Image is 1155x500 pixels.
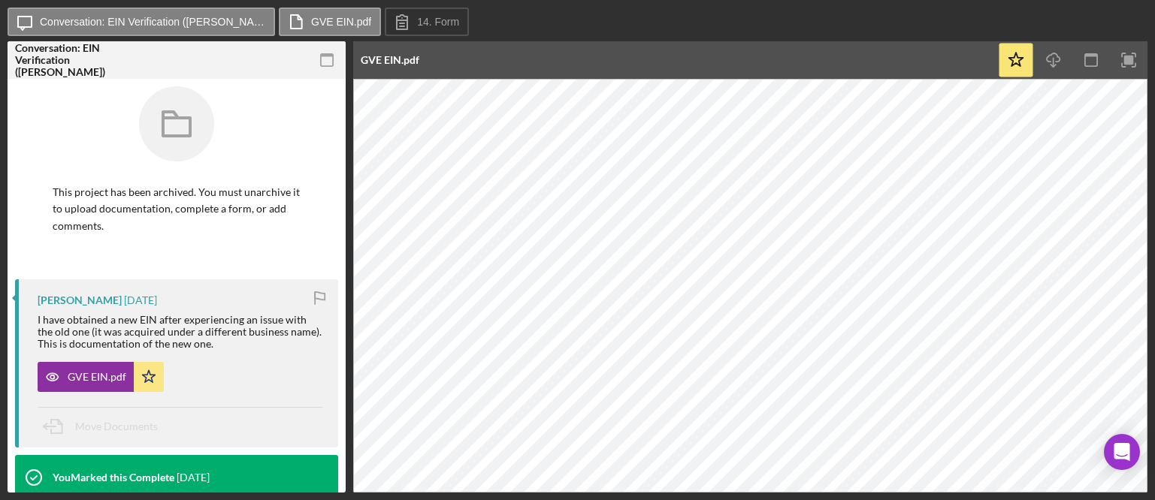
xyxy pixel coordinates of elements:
[1104,434,1140,470] div: Open Intercom Messenger
[38,314,323,350] div: I have obtained a new EIN after experiencing an issue with the old one (it was acquired under a d...
[417,16,459,28] label: 14. Form
[53,184,301,234] p: This project has been archived. You must unarchive it to upload documentation, complete a form, o...
[385,8,469,36] button: 14. Form
[68,371,126,383] div: GVE EIN.pdf
[279,8,381,36] button: GVE EIN.pdf
[177,471,210,483] time: 2025-04-17 17:49
[38,294,122,306] div: [PERSON_NAME]
[124,294,157,306] time: 2025-07-28 18:38
[15,42,120,78] div: Conversation: EIN Verification ([PERSON_NAME])
[311,16,371,28] label: GVE EIN.pdf
[38,408,173,445] button: Move Documents
[53,471,174,483] div: You Marked this Complete
[40,16,265,28] label: Conversation: EIN Verification ([PERSON_NAME])
[8,8,275,36] button: Conversation: EIN Verification ([PERSON_NAME])
[75,420,158,432] span: Move Documents
[361,54,419,66] div: GVE EIN.pdf
[38,362,164,392] button: GVE EIN.pdf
